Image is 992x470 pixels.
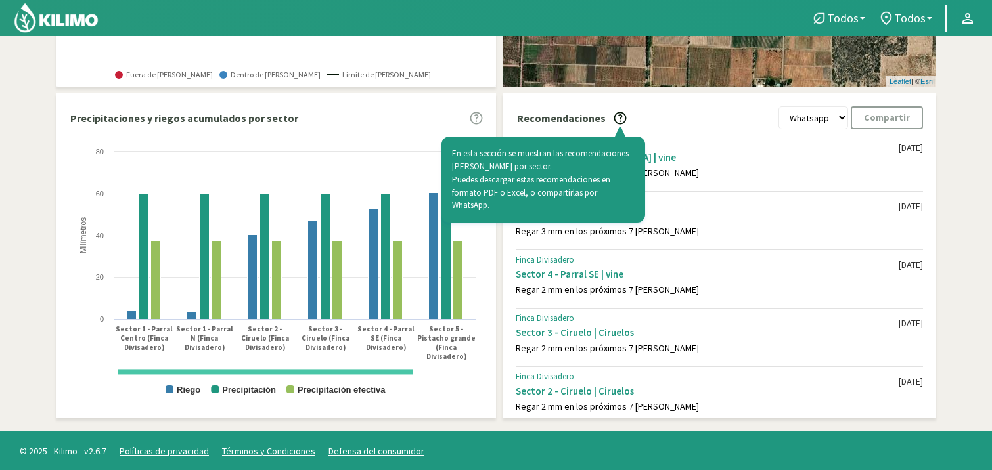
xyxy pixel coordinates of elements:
[920,77,933,85] a: Esri
[517,110,606,126] p: Recomendaciones
[70,110,298,126] p: Precipitaciones y riegos acumulados por sector
[120,445,209,457] a: Políticas de privacidad
[899,318,923,329] div: [DATE]
[886,76,936,87] div: | ©
[516,343,899,354] div: Regar 2 mm en los próximos 7 [PERSON_NAME]
[516,226,899,237] div: Regar 3 mm en los próximos 7 [PERSON_NAME]
[222,385,276,395] text: Precipitación
[827,11,859,25] span: Todos
[176,324,233,352] text: Sector 1 - Parral N (Finca Divisadero)
[516,372,899,382] div: Finca Divisadero
[96,148,104,156] text: 80
[417,324,476,361] text: Sector 5 - Pistacho grande (Finca Divisadero)
[96,232,104,240] text: 40
[516,151,899,163] div: Sector 1 - [GEOGRAPHIC_DATA] | vine
[116,324,173,352] text: Sector 1 - Parral Centro (Finca Divisadero)
[516,167,899,179] div: Regar 2 mm en los próximos 7 [PERSON_NAME]
[298,385,386,395] text: Precipitación efectiva
[13,444,113,458] span: © 2025 - Kilimo - v2.6.7
[328,445,424,457] a: Defensa del consumidor
[899,376,923,387] div: [DATE]
[890,77,911,85] a: Leaflet
[516,401,899,412] div: Regar 2 mm en los próximos 7 [PERSON_NAME]
[241,324,289,352] text: Sector 2 - Ciruelo (Finca Divisadero)
[13,2,99,33] img: Kilimo
[357,324,415,352] text: Sector 4 - Parral SE (Finca Divisadero)
[96,273,104,281] text: 20
[516,326,899,339] div: Sector 3 - Ciruelo | Ciruelos
[96,190,104,198] text: 60
[516,209,899,222] div: Sector 1 - Parral N | vine
[899,142,923,154] div: [DATE]
[899,259,923,270] div: [DATE]
[452,147,635,212] p: En esta sección se muestran las recomendaciones [PERSON_NAME] por sector. Puedes descargar estas ...
[516,385,899,397] div: Sector 2 - Ciruelo | Ciruelos
[79,217,88,253] text: Milímetros
[222,445,315,457] a: Términos y Condiciones
[516,284,899,295] div: Regar 2 mm en los próximos 7 [PERSON_NAME]
[115,70,213,79] span: Fuera de [PERSON_NAME]
[894,11,926,25] span: Todos
[516,138,899,148] div: Finca Divisadero
[516,313,899,324] div: Finca Divisadero
[219,70,321,79] span: Dentro de [PERSON_NAME]
[327,70,431,79] span: Límite de [PERSON_NAME]
[177,385,200,395] text: Riego
[516,196,899,207] div: Finca Divisadero
[516,255,899,265] div: Finca Divisadero
[899,201,923,212] div: [DATE]
[302,324,349,352] text: Sector 3 - Ciruelo (Finca Divisadero)
[516,268,899,280] div: Sector 4 - Parral SE | vine
[100,315,104,323] text: 0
